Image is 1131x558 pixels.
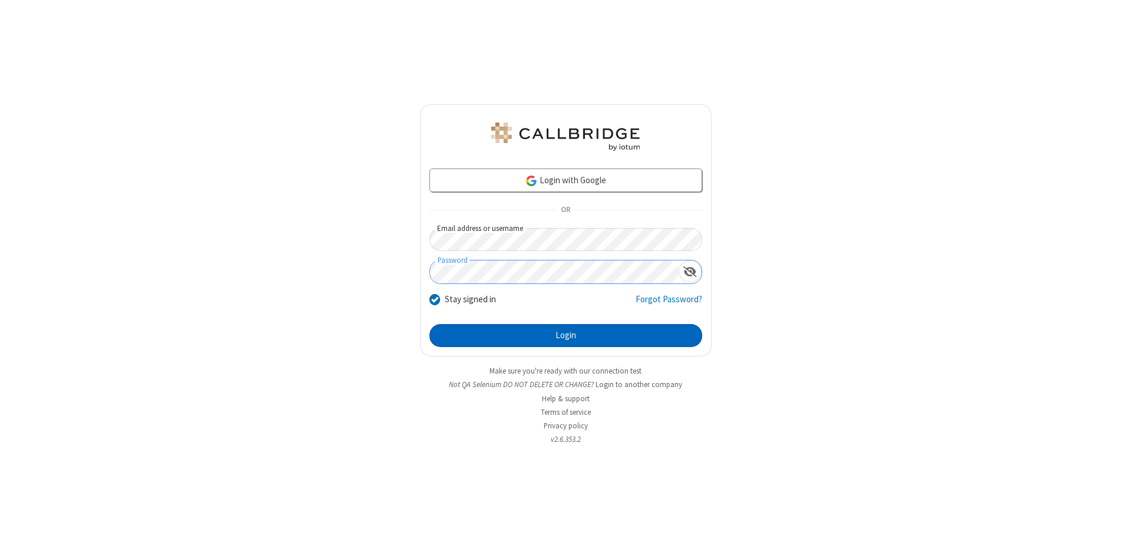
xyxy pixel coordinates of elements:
li: v2.6.353.2 [420,434,712,445]
a: Login with Google [429,169,702,192]
a: Terms of service [541,407,591,417]
input: Password [430,260,679,283]
img: google-icon.png [525,174,538,187]
button: Login to another company [596,379,682,390]
iframe: Chat [1102,527,1122,550]
li: Not QA Selenium DO NOT DELETE OR CHANGE? [420,379,712,390]
label: Stay signed in [445,293,496,306]
button: Login [429,324,702,348]
a: Forgot Password? [636,293,702,315]
img: QA Selenium DO NOT DELETE OR CHANGE [489,123,642,151]
span: OR [556,202,575,219]
a: Privacy policy [544,421,588,431]
a: Make sure you're ready with our connection test [490,366,641,376]
a: Help & support [542,394,590,404]
div: Show password [679,260,702,282]
input: Email address or username [429,228,702,251]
